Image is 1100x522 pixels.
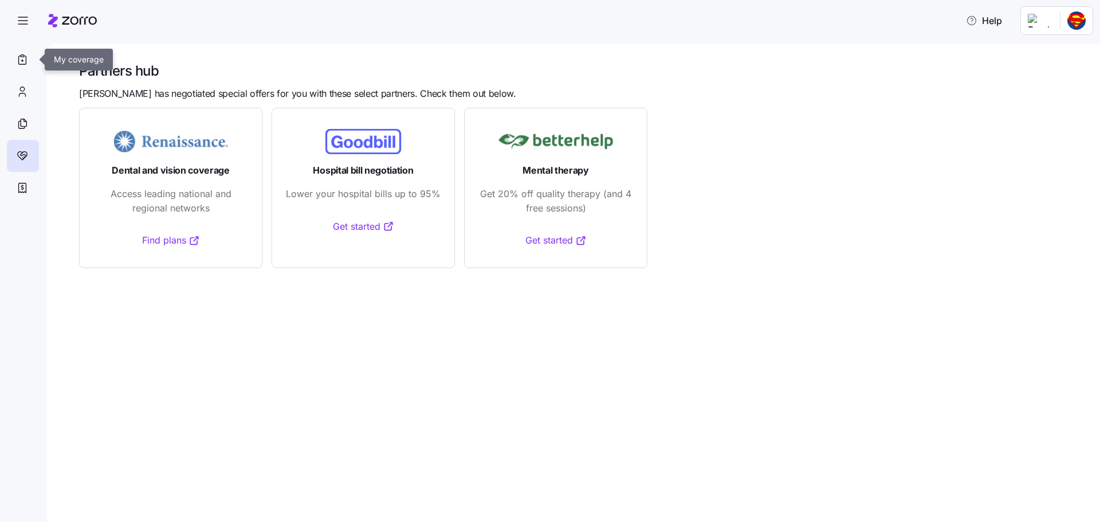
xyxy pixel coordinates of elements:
[957,9,1011,32] button: Help
[286,187,441,201] span: Lower your hospital bills up to 95%
[522,163,589,178] span: Mental therapy
[79,62,1084,80] h1: Partners hub
[966,14,1002,28] span: Help
[142,233,200,248] a: Find plans
[525,233,587,248] a: Get started
[112,163,230,178] span: Dental and vision coverage
[333,219,394,234] a: Get started
[93,187,248,215] span: Access leading national and regional networks
[1028,14,1051,28] img: Employer logo
[313,163,413,178] span: Hospital bill negotiation
[1067,11,1086,30] img: 19f31c3e96255fc4f0473e3057607849
[79,87,516,101] span: [PERSON_NAME] has negotiated special offers for you with these select partners. Check them out be...
[478,187,633,215] span: Get 20% off quality therapy (and 4 free sessions)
